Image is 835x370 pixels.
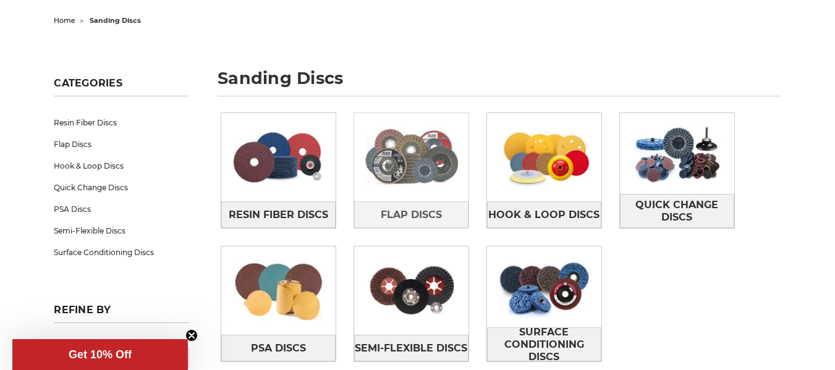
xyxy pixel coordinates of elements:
span: Semi-Flexible Discs [355,338,467,359]
h5: Categories [54,77,189,96]
span: Get 10% Off [69,348,132,361]
a: Hook & Loop Discs [54,155,189,177]
a: Hook & Loop Discs [487,201,601,228]
a: Surface Conditioning Discs [487,327,601,361]
img: Semi-Flexible Discs [354,250,468,331]
img: Quick Change Discs [620,113,734,194]
img: Resin Fiber Discs [221,117,336,198]
a: Quick Change Discs [620,194,734,228]
span: Flap Discs [381,204,442,225]
img: Hook & Loop Discs [487,117,601,198]
a: home [54,16,75,25]
a: Quick Change Discs [54,177,189,198]
h5: Refine by [54,304,189,323]
span: sanding discs [90,16,141,25]
span: PSA Discs [251,338,306,359]
button: Close teaser [185,329,198,342]
a: PSA Discs [54,198,189,220]
span: Hook & Loop Discs [488,204,600,225]
a: Surface Conditioning Discs [54,242,189,263]
div: Get 10% OffClose teaser [12,339,188,370]
a: PSA Discs [221,335,336,361]
span: Surface Conditioning Discs [488,322,601,368]
a: Resin Fiber Discs [54,112,189,133]
img: Surface Conditioning Discs [487,246,601,327]
h1: sanding discs [218,70,781,96]
a: Resin Fiber Discs [221,201,336,228]
img: Flap Discs [354,117,468,198]
a: Semi-Flexible Discs [354,335,468,361]
img: PSA Discs [221,250,336,331]
span: Quick Change Discs [621,195,734,228]
a: Flap Discs [54,133,189,155]
span: Resin Fiber Discs [229,204,328,225]
a: Flap Discs [354,201,468,228]
a: Semi-Flexible Discs [54,220,189,242]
